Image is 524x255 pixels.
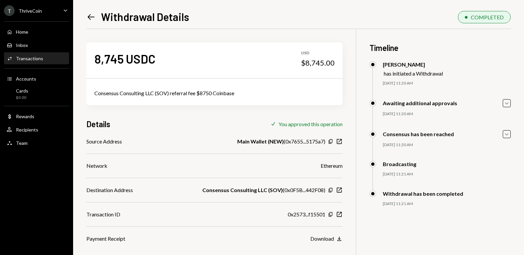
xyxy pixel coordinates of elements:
[301,50,335,56] div: USD
[4,39,69,51] a: Inbox
[4,137,69,149] a: Team
[94,51,156,66] div: 8,745 USDC
[278,121,343,127] div: You approved this operation
[471,14,504,20] div: COMPLETED
[310,235,343,243] button: Download
[4,52,69,64] a: Transactions
[383,131,454,137] div: Consensus has been reached
[86,119,110,129] h3: Details
[4,124,69,135] a: Recipients
[383,161,416,167] div: Broadcasting
[16,42,28,48] div: Inbox
[94,89,335,97] div: Consensus Consulting LLC (SOV) referral fee $8750 Coinbase
[383,201,511,207] div: [DATE] 11:21 AM
[383,111,511,117] div: [DATE] 11:20 AM
[16,114,34,119] div: Rewards
[321,162,343,170] div: Ethereum
[383,100,457,106] div: Awaiting additional approvals
[16,95,28,101] div: $0.00
[383,81,511,86] div: [DATE] 11:20 AM
[369,42,511,53] h3: Timeline
[16,140,28,146] div: Team
[310,235,334,242] div: Download
[4,26,69,38] a: Home
[101,10,189,23] h1: Withdrawal Details
[16,127,38,132] div: Recipients
[86,137,122,145] div: Source Address
[16,88,28,94] div: Cards
[86,186,133,194] div: Destination Address
[383,171,511,177] div: [DATE] 11:21 AM
[383,61,443,68] div: [PERSON_NAME]
[4,5,15,16] div: T
[202,186,325,194] div: ( 0x0F5B...442F08 )
[19,8,42,14] div: ThriveCoin
[383,190,463,197] div: Withdrawal has been completed
[384,70,443,77] div: has initiated a Withdrawal
[383,142,511,148] div: [DATE] 11:20 AM
[237,137,325,145] div: ( 0x7655...5175a7 )
[16,76,36,82] div: Accounts
[237,137,284,145] b: Main Wallet (NEW)
[16,56,43,61] div: Transactions
[288,210,325,218] div: 0x2573...f15501
[86,162,107,170] div: Network
[16,29,28,35] div: Home
[4,73,69,85] a: Accounts
[86,210,120,218] div: Transaction ID
[301,58,335,68] div: $8,745.00
[4,86,69,102] a: Cards$0.00
[202,186,283,194] b: Consensus Consulting LLC (SOV)
[4,110,69,122] a: Rewards
[86,235,125,243] div: Payment Receipt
